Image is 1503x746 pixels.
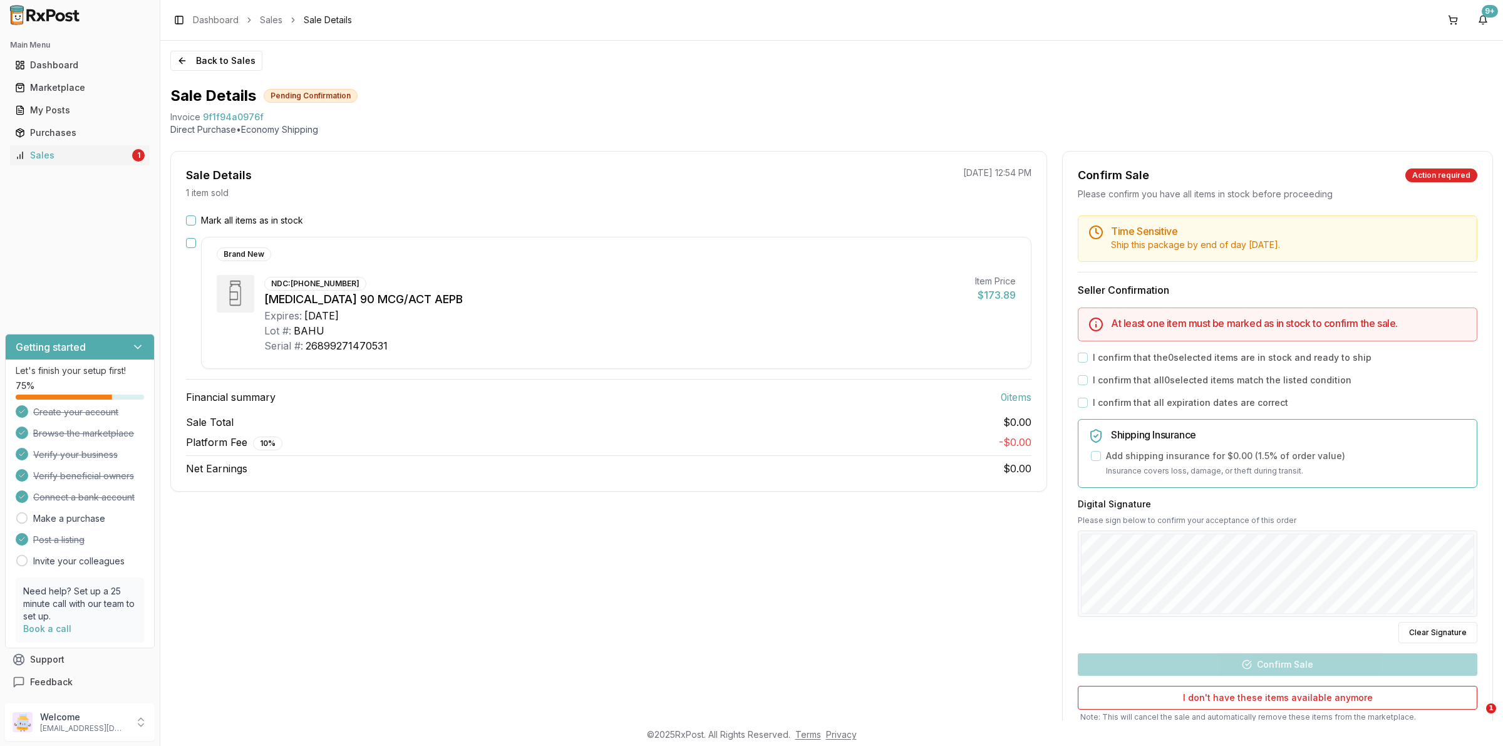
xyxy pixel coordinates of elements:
h3: Getting started [16,339,86,355]
div: Please confirm you have all items in stock before proceeding [1078,188,1477,200]
p: Welcome [40,711,127,723]
span: Net Earnings [186,461,247,476]
button: Sales1 [5,145,155,165]
div: Brand New [217,247,271,261]
button: Feedback [5,671,155,693]
label: Add shipping insurance for $0.00 ( 1.5 % of order value) [1106,450,1345,462]
span: $0.00 [1003,415,1031,430]
span: 75 % [16,380,34,392]
p: 1 item sold [186,187,229,199]
div: Sales [15,149,130,162]
a: Sales [260,14,282,26]
span: 1 [1486,703,1496,713]
a: Privacy [826,729,857,740]
div: 9+ [1482,5,1498,18]
img: Pulmicort Flexhaler 90 MCG/ACT AEPB [217,275,254,313]
div: [MEDICAL_DATA] 90 MCG/ACT AEPB [264,291,965,308]
h1: Sale Details [170,86,256,106]
div: NDC: [PHONE_NUMBER] [264,277,366,291]
span: Platform Fee [186,435,282,450]
div: Dashboard [15,59,145,71]
h5: Time Sensitive [1111,226,1467,236]
p: [DATE] 12:54 PM [963,167,1031,179]
span: Verify your business [33,448,118,461]
span: - $0.00 [999,436,1031,448]
h2: Main Menu [10,40,150,50]
button: 9+ [1473,10,1493,30]
button: I don't have these items available anymore [1078,686,1477,710]
button: Purchases [5,123,155,143]
button: Back to Sales [170,51,262,71]
a: Dashboard [10,54,150,76]
span: Connect a bank account [33,491,135,504]
span: Verify beneficial owners [33,470,134,482]
span: Post a listing [33,534,85,546]
button: Clear Signature [1398,622,1477,643]
p: Need help? Set up a 25 minute call with our team to set up. [23,585,137,623]
div: 1 [132,149,145,162]
div: Marketplace [15,81,145,94]
h5: Shipping Insurance [1111,430,1467,440]
a: Sales1 [10,144,150,167]
a: Dashboard [193,14,239,26]
div: Pending Confirmation [264,89,358,103]
span: Sale Total [186,415,234,430]
div: Serial #: [264,338,303,353]
button: Dashboard [5,55,155,75]
h3: Seller Confirmation [1078,282,1477,298]
div: Expires: [264,308,302,323]
img: RxPost Logo [5,5,85,25]
label: I confirm that all 0 selected items match the listed condition [1093,374,1351,386]
button: My Posts [5,100,155,120]
span: Feedback [30,676,73,688]
div: My Posts [15,104,145,117]
div: Lot #: [264,323,291,338]
iframe: Intercom live chat [1460,703,1490,733]
span: 9f1f94a0976f [203,111,264,123]
div: Action required [1405,168,1477,182]
a: Book a call [23,623,71,634]
div: 26899271470531 [306,338,388,353]
span: 0 item s [1001,390,1031,405]
a: Invite your colleagues [33,555,125,567]
p: [EMAIL_ADDRESS][DOMAIN_NAME] [40,723,127,733]
div: BAHU [294,323,324,338]
a: Terms [795,729,821,740]
span: Financial summary [186,390,276,405]
a: Purchases [10,122,150,144]
div: Purchases [15,127,145,139]
nav: breadcrumb [193,14,352,26]
a: My Posts [10,99,150,122]
span: Ship this package by end of day [DATE] . [1111,239,1280,250]
div: Confirm Sale [1078,167,1149,184]
p: Please sign below to confirm your acceptance of this order [1078,515,1477,526]
button: Support [5,648,155,671]
div: 10 % [253,437,282,450]
label: I confirm that the 0 selected items are in stock and ready to ship [1093,351,1371,364]
h3: Digital Signature [1078,498,1477,510]
label: Mark all items as in stock [201,214,303,227]
div: [DATE] [304,308,339,323]
div: Sale Details [186,167,252,184]
h5: At least one item must be marked as in stock to confirm the sale. [1111,318,1467,328]
a: Marketplace [10,76,150,99]
a: Make a purchase [33,512,105,525]
div: Invoice [170,111,200,123]
p: Note: This will cancel the sale and automatically remove these items from the marketplace. [1078,712,1477,722]
p: Insurance covers loss, damage, or theft during transit. [1106,465,1467,477]
span: Create your account [33,406,118,418]
div: $173.89 [975,288,1016,303]
label: I confirm that all expiration dates are correct [1093,396,1288,409]
img: User avatar [13,712,33,732]
span: $0.00 [1003,462,1031,475]
span: Browse the marketplace [33,427,134,440]
p: Let's finish your setup first! [16,365,144,377]
p: Direct Purchase • Economy Shipping [170,123,1493,136]
span: Sale Details [304,14,352,26]
div: Item Price [975,275,1016,288]
button: Marketplace [5,78,155,98]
